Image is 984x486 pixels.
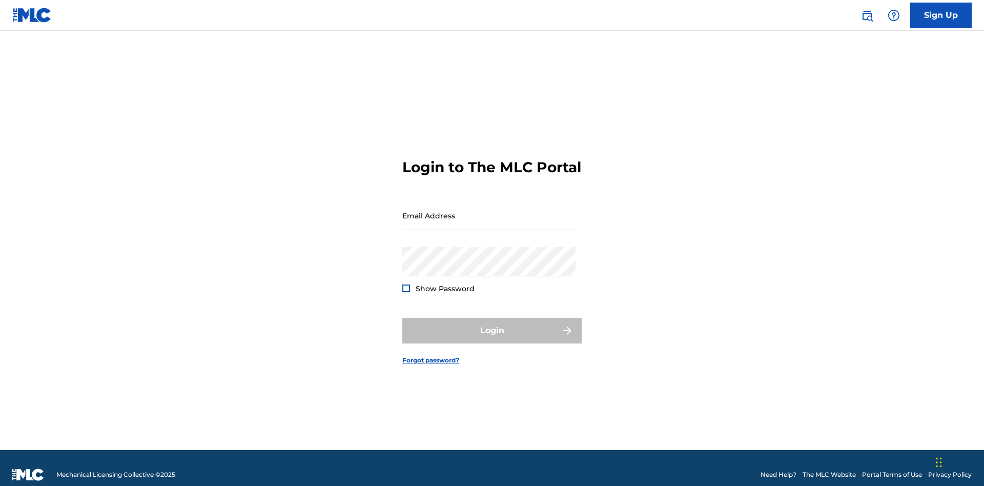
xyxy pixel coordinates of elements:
[56,470,175,479] span: Mechanical Licensing Collective © 2025
[910,3,972,28] a: Sign Up
[416,284,475,293] span: Show Password
[862,470,922,479] a: Portal Terms of Use
[402,356,459,365] a: Forgot password?
[803,470,856,479] a: The MLC Website
[761,470,796,479] a: Need Help?
[857,5,877,26] a: Public Search
[402,158,581,176] h3: Login to The MLC Portal
[884,5,904,26] div: Help
[933,437,984,486] iframe: Chat Widget
[12,469,44,481] img: logo
[888,9,900,22] img: help
[928,470,972,479] a: Privacy Policy
[12,8,52,23] img: MLC Logo
[861,9,873,22] img: search
[936,447,942,478] div: Drag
